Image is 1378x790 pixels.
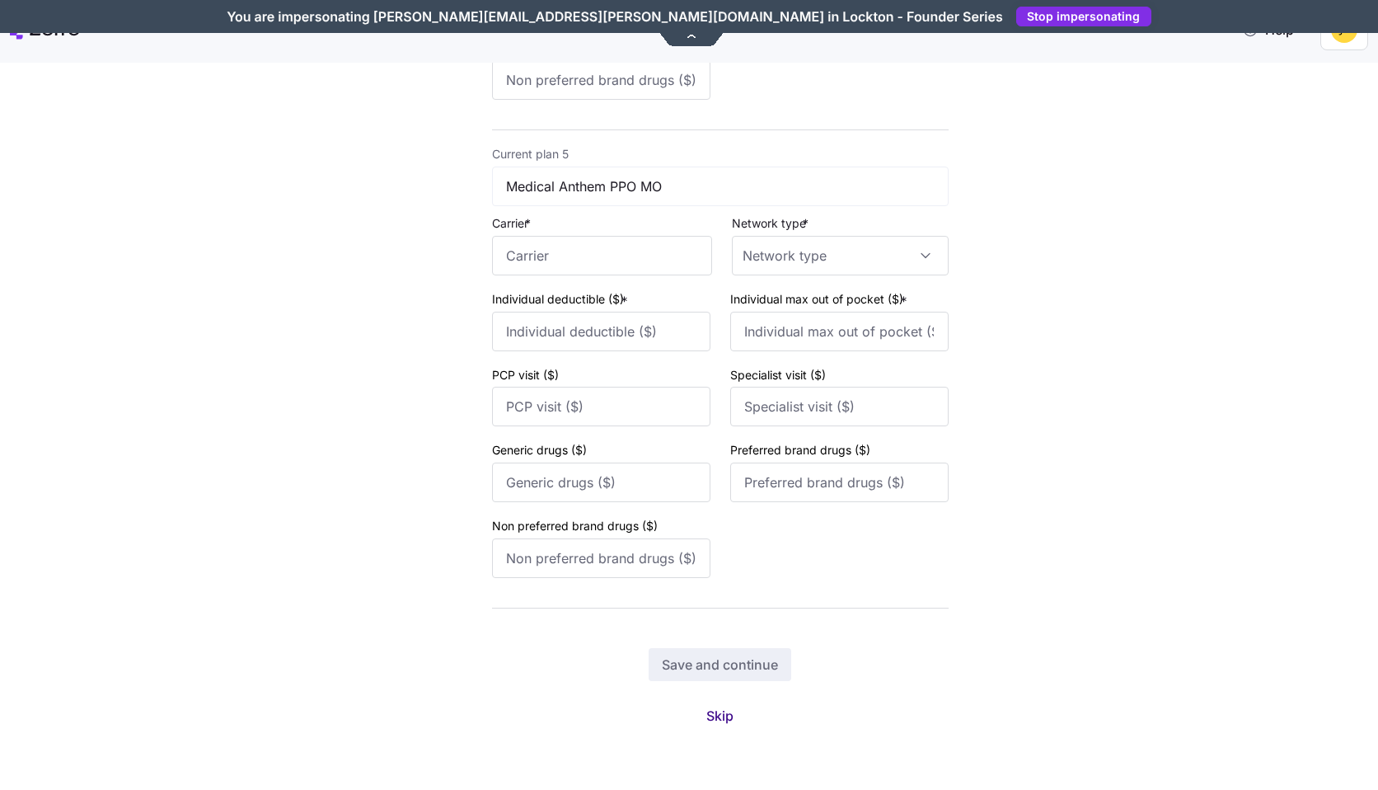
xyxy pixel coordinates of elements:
input: Non preferred brand drugs ($) [492,538,710,578]
input: PCP visit ($) [492,387,710,426]
button: Skip [693,701,747,731]
label: Network type [732,214,812,233]
label: Non preferred brand drugs ($) [492,517,658,535]
label: PCP visit ($) [492,366,559,384]
label: Individual max out of pocket ($) [730,290,911,308]
input: Non preferred brand drugs ($) [492,60,710,100]
input: Individual deductible ($) [492,312,710,351]
button: Save and continue [649,648,791,681]
input: Carrier [492,236,712,275]
input: Individual max out of pocket ($) [730,312,949,351]
span: Skip [706,706,734,726]
input: Network type [732,236,949,275]
label: Current plan 5 [492,145,569,163]
label: Carrier [492,214,534,233]
label: Specialist visit ($) [730,366,826,384]
input: Preferred brand drugs ($) [730,463,949,502]
input: Specialist visit ($) [730,387,949,426]
input: Generic drugs ($) [492,463,710,502]
label: Preferred brand drugs ($) [730,441,870,459]
label: Individual deductible ($) [492,290,631,308]
span: Save and continue [662,655,778,675]
label: Generic drugs ($) [492,441,587,459]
